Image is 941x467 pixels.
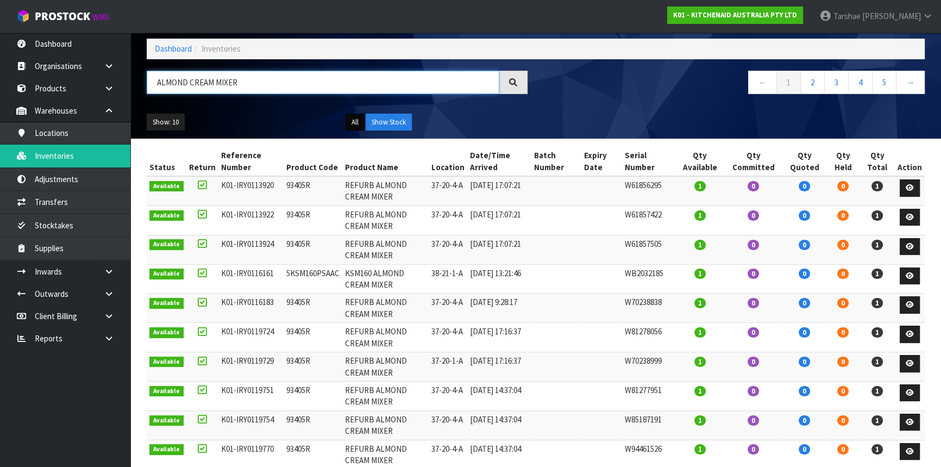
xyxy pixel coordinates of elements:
td: K01-IRY0119724 [218,323,284,352]
span: 1 [694,415,706,426]
td: K01-IRY0119729 [218,352,284,382]
span: 1 [871,386,883,396]
span: Available [149,415,184,426]
span: 0 [748,357,759,367]
td: REFURB ALMOND CREAM MIXER [342,206,429,235]
span: 0 [799,357,810,367]
td: REFURB ALMOND CREAM MIXER [342,235,429,264]
span: 1 [694,240,706,250]
th: Status [147,147,186,176]
span: 1 [694,269,706,279]
th: Product Code [284,147,342,176]
span: 1 [871,357,883,367]
span: 0 [748,298,759,308]
span: 1 [871,269,883,279]
td: 37-20-4-A [429,294,467,323]
th: Product Name [342,147,429,176]
span: Available [149,444,184,455]
td: K01-IRY0116161 [218,264,284,294]
span: 1 [871,181,883,191]
span: 1 [871,327,883,338]
input: Search inventories [147,71,499,94]
button: Show Stock [366,114,412,131]
span: 0 [748,415,759,426]
span: 0 [799,444,810,454]
td: W81277951 [622,381,675,410]
button: Show: 10 [147,114,185,131]
span: 1 [694,298,706,308]
td: REFURB ALMOND CREAM MIXER [342,294,429,323]
th: Return [186,147,218,176]
td: 93405R [284,323,342,352]
span: 1 [694,210,706,221]
span: 0 [748,181,759,191]
td: [DATE] 13:21:46 [467,264,531,294]
td: W70238999 [622,352,675,382]
span: 0 [837,415,849,426]
a: ← [748,71,777,94]
td: W61857422 [622,206,675,235]
td: 37-20-4-A [429,206,467,235]
td: [DATE] 17:07:21 [467,235,531,264]
span: 0 [799,415,810,426]
span: Tarshae [833,11,861,21]
th: Reference Number [218,147,284,176]
span: 1 [871,415,883,426]
span: 0 [799,181,810,191]
td: 93405R [284,206,342,235]
td: REFURB ALMOND CREAM MIXER [342,410,429,440]
th: Qty Available [675,147,724,176]
span: 0 [837,327,849,338]
span: 0 [799,327,810,338]
th: Location [429,147,467,176]
td: K01-IRY0116183 [218,294,284,323]
td: 93405R [284,410,342,440]
span: 0 [799,210,810,221]
span: 1 [694,327,706,338]
a: 4 [848,71,873,94]
a: 5 [872,71,896,94]
td: KSM160 ALMOND CREAM MIXER [342,264,429,294]
span: Available [149,298,184,309]
th: Qty Quoted [782,147,827,176]
td: REFURB ALMOND CREAM MIXER [342,381,429,410]
a: 1 [776,71,801,94]
td: 37-20-4-A [429,323,467,352]
span: 1 [694,357,706,367]
span: Available [149,239,184,250]
span: 0 [837,386,849,396]
td: K01-IRY0119754 [218,410,284,440]
span: 0 [748,444,759,454]
th: Action [895,147,925,176]
span: 0 [837,240,849,250]
span: 0 [837,298,849,308]
span: 0 [799,298,810,308]
td: K01-IRY0119751 [218,381,284,410]
span: 1 [871,210,883,221]
span: 1 [694,386,706,396]
td: 37-20-4-A [429,235,467,264]
span: 0 [837,357,849,367]
td: [DATE] 14:37:04 [467,381,531,410]
td: W61856295 [622,176,675,206]
td: 37-20-4-A [429,381,467,410]
th: Qty Total [860,147,895,176]
span: 1 [694,181,706,191]
td: K01-IRY0113922 [218,206,284,235]
a: 2 [800,71,825,94]
span: ProStock [35,9,90,23]
span: [PERSON_NAME] [862,11,921,21]
nav: Page navigation [544,71,925,97]
span: Available [149,327,184,338]
span: Available [149,357,184,368]
td: W70238838 [622,294,675,323]
span: 1 [871,298,883,308]
span: 0 [799,386,810,396]
strong: K01 - KITCHENAID AUSTRALIA PTY LTD [673,10,797,20]
td: W85187191 [622,410,675,440]
td: 37-20-1-A [429,352,467,382]
td: 5KSM160PSAAC [284,264,342,294]
a: 3 [824,71,849,94]
span: 0 [748,386,759,396]
span: Available [149,386,184,397]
